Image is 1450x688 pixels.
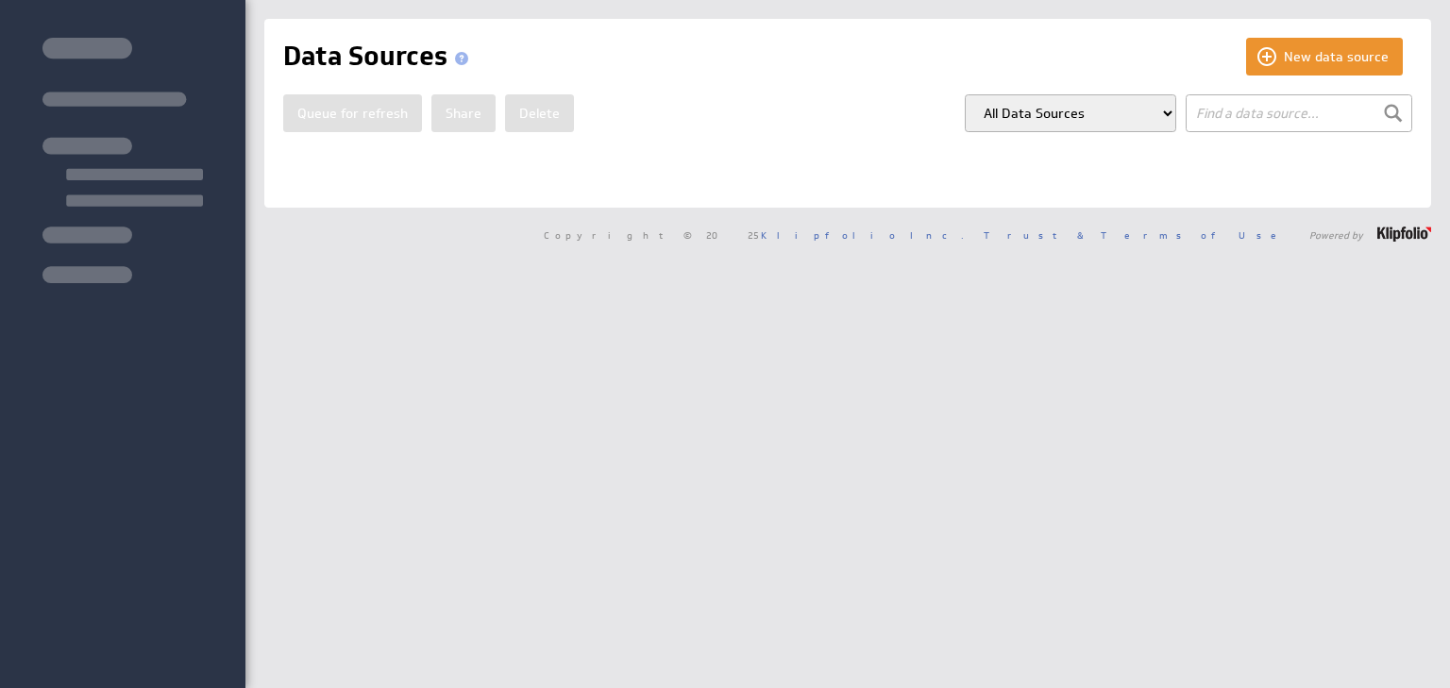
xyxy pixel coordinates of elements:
[505,94,574,132] button: Delete
[984,228,1290,242] a: Trust & Terms of Use
[42,38,203,283] img: skeleton-sidenav.svg
[431,94,496,132] button: Share
[761,228,964,242] a: Klipfolio Inc.
[1377,227,1431,242] img: logo-footer.png
[544,230,964,240] span: Copyright © 2025
[1309,230,1363,240] span: Powered by
[1186,94,1412,132] input: Find a data source...
[283,38,476,76] h1: Data Sources
[1246,38,1403,76] button: New data source
[283,94,422,132] button: Queue for refresh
